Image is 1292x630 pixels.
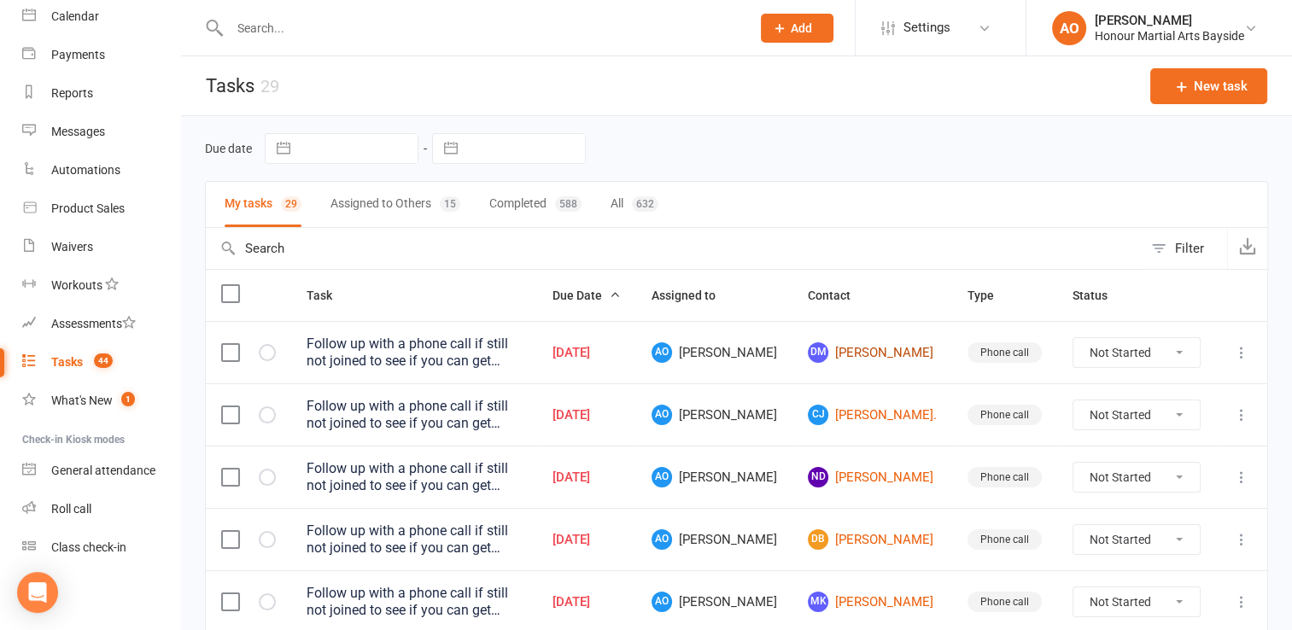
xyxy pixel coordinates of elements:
span: AO [652,529,672,550]
span: CJ [808,405,828,425]
div: [DATE] [552,470,621,485]
div: Product Sales [51,201,125,215]
div: AO [1052,11,1086,45]
span: AO [652,592,672,612]
div: Class check-in [51,540,126,554]
a: Roll call [22,490,180,528]
div: Waivers [51,240,93,254]
span: 44 [94,353,113,368]
div: Reports [51,86,93,100]
div: 29 [281,196,301,212]
div: Follow up with a phone call if still not joined to see if you can get them to sign up (as has not... [307,398,522,432]
span: AO [652,342,672,363]
span: MK [808,592,828,612]
div: Filter [1175,238,1204,259]
a: Messages [22,113,180,151]
span: AO [652,467,672,487]
div: 15 [440,196,460,212]
button: My tasks29 [225,182,301,227]
a: Automations [22,151,180,190]
div: Roll call [51,502,91,516]
button: All632 [611,182,658,227]
span: Status [1073,289,1126,302]
a: Nd[PERSON_NAME] [808,467,937,487]
div: Follow up with a phone call if still not joined to see if you can get them to sign up (as has not... [307,522,522,557]
span: Type [968,289,1013,302]
a: Class kiosk mode [22,528,180,567]
div: What's New [51,394,113,407]
div: Phone call [968,592,1042,612]
span: DM [808,342,828,363]
a: Reports [22,74,180,113]
label: Due date [205,142,252,155]
div: Phone call [968,467,1042,487]
div: [DATE] [552,595,621,610]
button: Completed588 [489,182,582,227]
div: Honour Martial Arts Bayside [1095,28,1244,44]
button: Status [1073,285,1126,306]
span: Add [791,21,812,35]
span: Nd [808,467,828,487]
div: Follow up with a phone call if still not joined to see if you can get them to sign up (as has not... [307,335,522,370]
a: What's New1 [22,382,180,420]
input: Search... [225,16,739,40]
div: 588 [555,196,582,212]
span: Assigned to [652,289,734,302]
button: Add [761,14,833,43]
span: [PERSON_NAME] [652,592,777,612]
div: Phone call [968,529,1042,550]
a: MK[PERSON_NAME] [808,592,937,612]
span: [PERSON_NAME] [652,342,777,363]
span: Settings [903,9,950,47]
a: General attendance kiosk mode [22,452,180,490]
span: DB [808,529,828,550]
button: Assigned to Others15 [330,182,460,227]
a: Workouts [22,266,180,305]
div: 632 [632,196,658,212]
button: Type [968,285,1013,306]
input: Search [206,228,1143,269]
span: [PERSON_NAME] [652,467,777,487]
div: [DATE] [552,408,621,423]
span: Due Date [552,289,621,302]
div: Assessments [51,317,136,330]
a: Payments [22,36,180,74]
div: Tasks [51,355,83,369]
button: Filter [1143,228,1227,269]
button: Due Date [552,285,621,306]
a: Assessments [22,305,180,343]
button: New task [1150,68,1267,104]
button: Task [307,285,351,306]
span: Task [307,289,351,302]
a: DB[PERSON_NAME] [808,529,937,550]
div: [DATE] [552,346,621,360]
span: [PERSON_NAME] [652,529,777,550]
div: [DATE] [552,533,621,547]
button: Contact [808,285,869,306]
span: Contact [808,289,869,302]
span: [PERSON_NAME] [652,405,777,425]
div: General attendance [51,464,155,477]
div: Phone call [968,405,1042,425]
div: [PERSON_NAME] [1095,13,1244,28]
div: Phone call [968,342,1042,363]
a: Tasks 44 [22,343,180,382]
div: Automations [51,163,120,177]
a: Waivers [22,228,180,266]
h1: Tasks [181,56,279,115]
div: Open Intercom Messenger [17,572,58,613]
div: Follow up with a phone call if still not joined to see if you can get them to sign up (as has not... [307,460,522,494]
div: 29 [260,76,279,96]
a: CJ[PERSON_NAME]. [808,405,937,425]
a: DM[PERSON_NAME] [808,342,937,363]
div: Follow up with a phone call if still not joined to see if you can get them to sign up (as has not... [307,585,522,619]
div: Workouts [51,278,102,292]
span: AO [652,405,672,425]
button: Assigned to [652,285,734,306]
div: Messages [51,125,105,138]
span: 1 [121,392,135,406]
div: Payments [51,48,105,61]
a: Product Sales [22,190,180,228]
div: Calendar [51,9,99,23]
